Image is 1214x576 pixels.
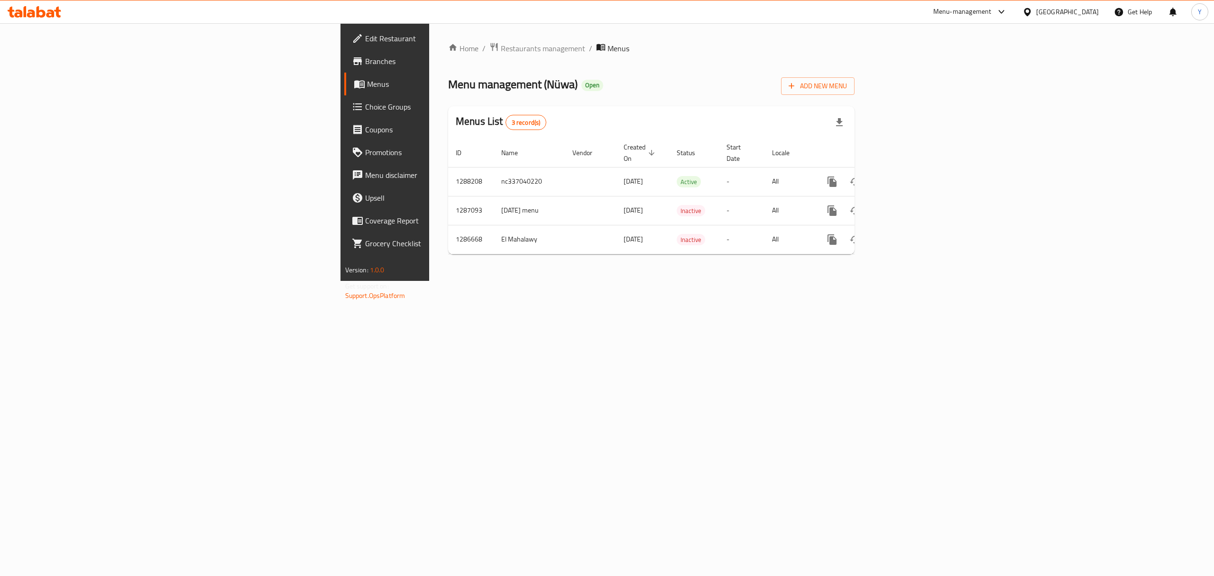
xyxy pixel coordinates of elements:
[764,225,813,254] td: All
[365,101,536,112] span: Choice Groups
[344,141,543,164] a: Promotions
[727,141,753,164] span: Start Date
[365,124,536,135] span: Coupons
[844,199,866,222] button: Change Status
[448,42,855,55] nav: breadcrumb
[677,205,705,216] span: Inactive
[448,139,920,254] table: enhanced table
[344,186,543,209] a: Upsell
[589,43,592,54] li: /
[365,169,536,181] span: Menu disclaimer
[365,192,536,204] span: Upsell
[365,238,536,249] span: Grocery Checklist
[772,147,802,158] span: Locale
[677,147,708,158] span: Status
[370,264,385,276] span: 1.0.0
[344,73,543,95] a: Menus
[677,234,705,245] span: Inactive
[344,118,543,141] a: Coupons
[933,6,992,18] div: Menu-management
[821,170,844,193] button: more
[365,33,536,44] span: Edit Restaurant
[624,141,658,164] span: Created On
[345,289,405,302] a: Support.OpsPlatform
[764,167,813,196] td: All
[677,177,701,187] span: Active
[1198,7,1202,17] span: Y
[344,95,543,118] a: Choice Groups
[844,228,866,251] button: Change Status
[345,264,368,276] span: Version:
[581,81,603,89] span: Open
[344,232,543,255] a: Grocery Checklist
[344,209,543,232] a: Coverage Report
[624,233,643,245] span: [DATE]
[719,196,764,225] td: -
[367,78,536,90] span: Menus
[344,164,543,186] a: Menu disclaimer
[821,228,844,251] button: more
[624,204,643,216] span: [DATE]
[344,27,543,50] a: Edit Restaurant
[719,225,764,254] td: -
[821,199,844,222] button: more
[813,139,920,167] th: Actions
[624,175,643,187] span: [DATE]
[506,118,546,127] span: 3 record(s)
[365,215,536,226] span: Coverage Report
[607,43,629,54] span: Menus
[365,56,536,67] span: Branches
[781,77,855,95] button: Add New Menu
[456,147,474,158] span: ID
[828,111,851,134] div: Export file
[1036,7,1099,17] div: [GEOGRAPHIC_DATA]
[764,196,813,225] td: All
[344,50,543,73] a: Branches
[506,115,547,130] div: Total records count
[581,80,603,91] div: Open
[345,280,389,292] span: Get support on:
[501,147,530,158] span: Name
[719,167,764,196] td: -
[456,114,546,130] h2: Menus List
[789,80,847,92] span: Add New Menu
[572,147,605,158] span: Vendor
[844,170,866,193] button: Change Status
[365,147,536,158] span: Promotions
